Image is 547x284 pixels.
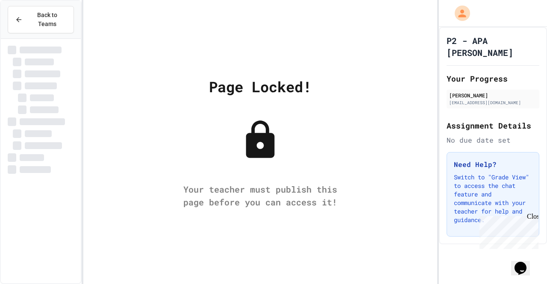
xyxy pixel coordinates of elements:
[511,250,538,275] iframe: chat widget
[447,73,539,85] h2: Your Progress
[8,6,74,33] button: Back to Teams
[476,213,538,249] iframe: chat widget
[209,76,312,97] div: Page Locked!
[446,3,472,23] div: My Account
[28,11,67,29] span: Back to Teams
[447,35,539,59] h1: P2 - APA [PERSON_NAME]
[454,159,532,170] h3: Need Help?
[454,173,532,224] p: Switch to "Grade View" to access the chat feature and communicate with your teacher for help and ...
[449,100,537,106] div: [EMAIL_ADDRESS][DOMAIN_NAME]
[449,91,537,99] div: [PERSON_NAME]
[175,183,346,208] div: Your teacher must publish this page before you can access it!
[447,135,539,145] div: No due date set
[447,120,539,132] h2: Assignment Details
[3,3,59,54] div: Chat with us now!Close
